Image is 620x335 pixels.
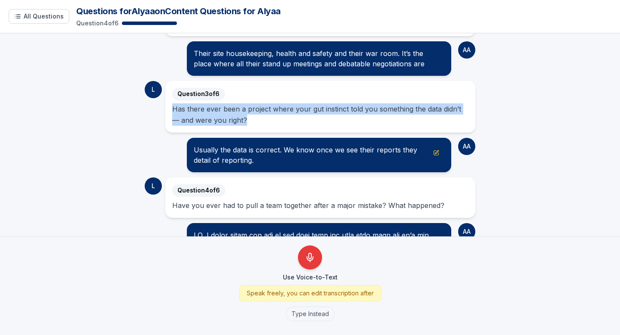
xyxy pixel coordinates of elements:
[76,19,118,28] p: Question 4 of 6
[283,273,338,282] p: Use Voice-to-Text
[194,48,444,69] div: Their site housekeeping, health and safety and their war room. It’s the place where all their sta...
[9,9,69,24] button: Show all questions
[458,223,475,240] div: AA
[458,138,475,155] div: AA
[239,285,381,301] div: Speak freely, you can edit transcription after
[145,177,162,195] div: L
[458,41,475,59] div: AA
[172,88,225,100] span: Question 3 of 6
[24,12,64,21] span: All Questions
[172,184,225,196] span: Question 4 of 6
[286,307,335,321] button: Type Instead
[298,245,322,270] button: Use Voice-to-Text
[172,200,468,211] div: Have you ever had to pull a team together after a major mistake? What happened?
[194,145,444,165] div: Usually the data is correct. We know once we see their reports they detail of reporting.
[145,81,162,98] div: L
[172,103,468,126] div: Has there ever been a project where your gut instinct told you something the data didn’t — and we...
[431,148,441,158] button: Edit message
[76,5,611,17] h1: Questions for Alyaa on Content Questions for Alyaa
